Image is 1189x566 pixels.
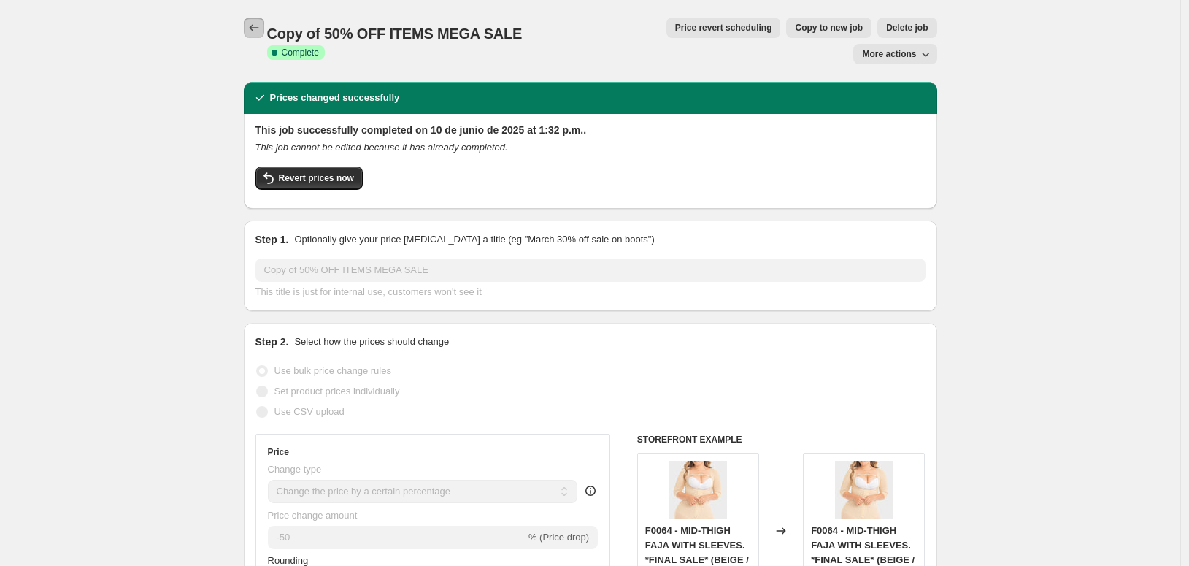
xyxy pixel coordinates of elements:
[267,26,523,42] span: Copy of 50% OFF ITEMS MEGA SALE
[244,18,264,38] button: Price change jobs
[279,172,354,184] span: Revert prices now
[853,44,936,64] button: More actions
[862,48,916,60] span: More actions
[255,142,508,153] i: This job cannot be edited because it has already completed.
[268,464,322,475] span: Change type
[274,365,391,376] span: Use bulk price change rules
[268,446,289,458] h3: Price
[528,532,589,543] span: % (Price drop)
[877,18,936,38] button: Delete job
[255,334,289,349] h2: Step 2.
[268,526,526,549] input: -15
[583,483,598,498] div: help
[786,18,871,38] button: Copy to new job
[255,286,482,297] span: This title is just for internal use, customers won't see it
[268,510,358,521] span: Price change amount
[294,232,654,247] p: Optionally give your price [MEDICAL_DATA] a title (eg "March 30% off sale on boots")
[886,22,928,34] span: Delete job
[795,22,863,34] span: Copy to new job
[282,47,319,58] span: Complete
[294,334,449,349] p: Select how the prices should change
[255,232,289,247] h2: Step 1.
[270,91,400,105] h2: Prices changed successfully
[666,18,781,38] button: Price revert scheduling
[255,167,363,190] button: Revert prices now
[637,434,926,445] h6: STOREFRONT EXAMPLE
[268,555,309,566] span: Rounding
[274,386,400,397] span: Set product prices individually
[675,22,772,34] span: Price revert scheduling
[255,259,926,282] input: 30% off holiday sale
[669,461,727,519] img: Fajas_Cortas_F0064-Frente_80x.jpg
[835,461,893,519] img: Fajas_Cortas_F0064-Frente_80x.jpg
[274,406,345,417] span: Use CSV upload
[255,123,926,137] h2: This job successfully completed on 10 de junio de 2025 at 1:32 p.m..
